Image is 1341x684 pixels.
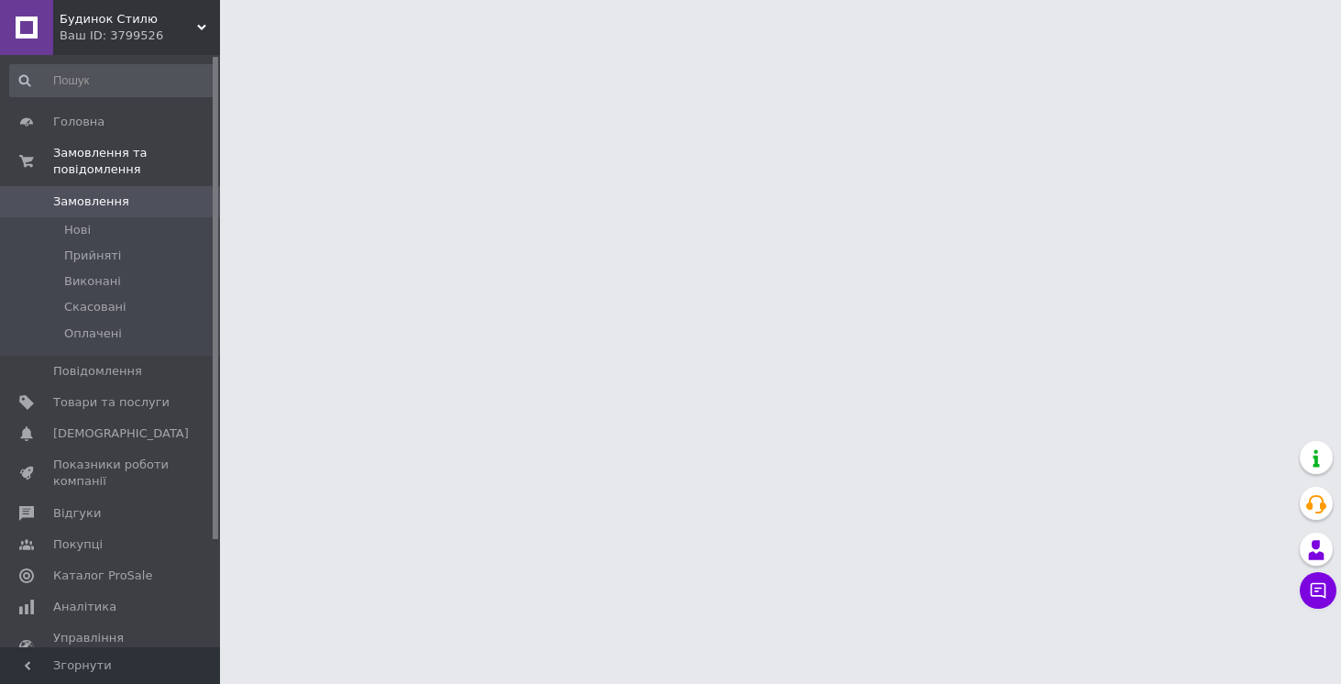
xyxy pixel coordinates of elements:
span: Скасовані [64,299,126,315]
span: Замовлення [53,193,129,210]
input: Пошук [9,64,216,97]
span: Будинок Стилю [60,11,197,28]
span: Покупці [53,536,103,553]
span: Відгуки [53,505,101,522]
span: Товари та послуги [53,394,170,411]
span: Показники роботи компанії [53,457,170,490]
span: Управління сайтом [53,630,170,663]
div: Ваш ID: 3799526 [60,28,220,44]
span: Оплачені [64,325,122,342]
span: Нові [64,222,91,238]
span: Повідомлення [53,363,142,380]
span: Головна [53,114,104,130]
span: Каталог ProSale [53,568,152,584]
span: Аналітика [53,599,116,615]
span: Прийняті [64,248,121,264]
span: Замовлення та повідомлення [53,145,220,178]
span: [DEMOGRAPHIC_DATA] [53,425,189,442]
span: Виконані [64,273,121,290]
button: Чат з покупцем [1300,572,1336,609]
